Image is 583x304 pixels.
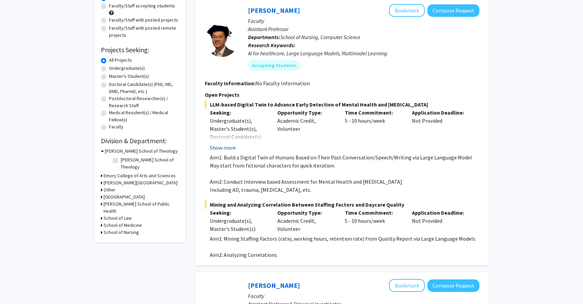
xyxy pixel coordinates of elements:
[248,49,479,57] div: AI for healthcare, Large Language Models, Multimodel Learning
[205,91,479,99] p: Open Projects
[345,209,402,217] p: Time Commitment:
[340,209,407,233] div: 5 - 10 hours/week
[210,109,267,117] p: Seeking:
[389,4,425,17] button: Add JIaying Lu to Bookmarks
[121,156,177,171] label: [PERSON_NAME] School of Theology
[340,109,407,152] div: 5 - 10 hours/week
[345,109,402,117] p: Time Commitment:
[104,215,132,222] h3: School of Law
[248,292,479,300] p: Faculty
[104,229,139,236] h3: School of Nursing
[105,148,178,155] h3: [PERSON_NAME] School of Theology
[109,73,149,80] label: Master's Student(s)
[104,186,115,193] h3: Other
[210,209,267,217] p: Seeking:
[210,161,479,170] p: May start from fictional characters for quick iteration.
[210,153,479,161] p: Aim1: Build a Digital Twin of Humans Based on Their Past Conversation/Speech/Writing via Large La...
[210,235,479,243] p: Aim1: Mining Staffing Factors (ratio, working hours, retention rate) from Quality Report via Larg...
[210,251,479,259] p: Aim2: Analyzing Correlations
[210,186,479,194] p: Including AD, trauma, [MEDICAL_DATA], etc.
[5,274,29,299] iframe: Chat
[104,201,178,215] h3: [PERSON_NAME] School of Public Health
[272,109,340,152] div: Academic Credit, Volunteer
[255,80,310,87] span: No Faculty Information
[272,209,340,233] div: Academic Credit, Volunteer
[109,109,178,123] label: Medical Resident(s) / Medical Fellow(s)
[407,109,474,152] div: Not Provided
[104,172,176,179] h3: Emory College of Arts and Sciences
[210,178,479,186] p: Aim2: Conduct Interview based Assessment for Mental Health and [MEDICAL_DATA]
[109,17,178,24] label: Faculty/Staff with posted projects
[248,17,479,25] p: Faculty
[412,109,469,117] p: Application Deadline:
[101,137,178,145] h2: Division & Department:
[109,2,175,9] label: Faculty/Staff accepting students
[104,193,145,201] h3: [GEOGRAPHIC_DATA]
[248,281,300,290] a: [PERSON_NAME]
[389,279,425,292] button: Add Charles Bou-Nader to Bookmarks
[248,25,479,33] p: Assistant Professor
[407,209,474,233] div: Not Provided
[248,42,296,49] b: Research Keywords:
[104,179,177,186] h3: [PERSON_NAME][GEOGRAPHIC_DATA]
[109,81,178,95] label: Doctoral Candidate(s) (PhD, MD, DMD, PharmD, etc.)
[205,80,255,87] b: Faculty Information:
[205,100,479,109] span: LLM-based Digital Twin to Advance Early Detection of Mental Health and [MEDICAL_DATA]
[101,46,178,54] h2: Projects Seeking:
[205,201,479,209] span: Mining and Analyzing Correlation Between Staffing Factors and Daycare Quality
[104,222,142,229] h3: School of Medicine
[210,144,236,152] button: Show more
[248,60,301,71] mat-chip: Accepting Students
[109,123,123,130] label: Faculty
[248,6,300,14] a: [PERSON_NAME]
[280,34,360,40] span: School of Nursing, Computer Science
[109,25,178,39] label: Faculty/Staff with posted remote projects
[248,34,280,40] b: Departments:
[412,209,469,217] p: Application Deadline:
[210,117,267,157] div: Undergraduate(s), Master's Student(s), Doctoral Candidate(s) (PhD, MD, DMD, PharmD, etc.)
[109,95,178,109] label: Postdoctoral Researcher(s) / Research Staff
[427,4,479,17] button: Compose Request to JIaying Lu
[109,57,132,64] label: All Projects
[210,217,267,233] div: Undergraduate(s), Master's Student(s)
[277,109,335,117] p: Opportunity Type:
[427,279,479,292] button: Compose Request to Charles Bou-Nader
[277,209,335,217] p: Opportunity Type:
[109,65,145,72] label: Undergraduate(s)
